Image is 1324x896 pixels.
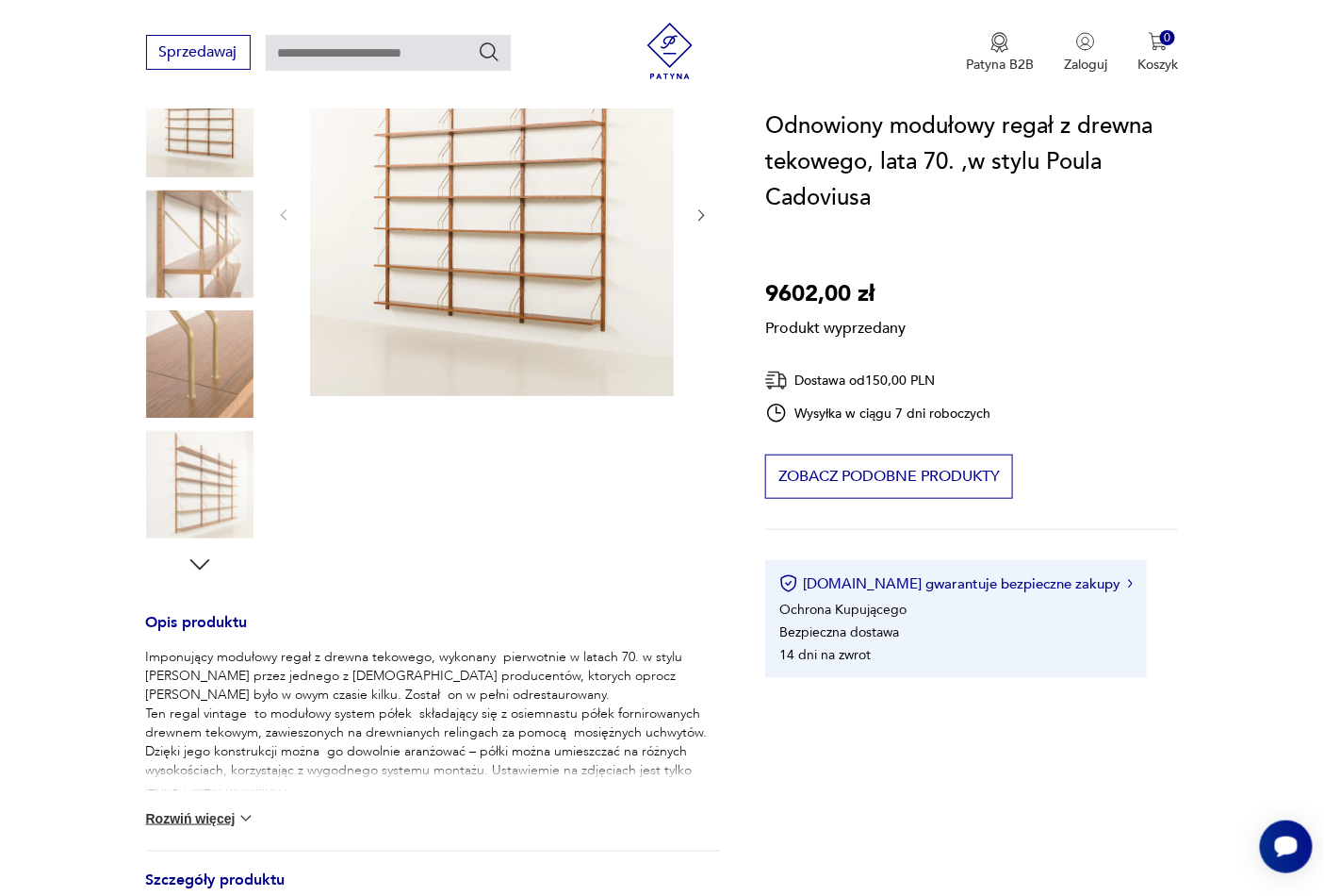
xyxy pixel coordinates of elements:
[765,402,991,424] div: Wysyłka w ciągu 7 dni roboczych
[765,455,1013,499] button: Zobacz podobne produkty
[765,369,788,392] img: Ikona dostawy
[966,56,1034,74] p: Patyna B2B
[146,809,255,828] button: Rozwiń więcej
[1128,579,1134,589] img: Ikona strzałki w prawo
[765,108,1178,216] h1: Odnowiony modułowy regał z drewna tekowego, lata 70. ,w stylu Poula Cadoviusa
[1064,32,1107,74] button: Zaloguj
[779,623,899,641] li: Bezpieczna dostawa
[146,35,251,70] button: Sprzedawaj
[779,574,1133,593] button: [DOMAIN_NAME] gwarantuje bezpieczne zakupy
[237,809,255,828] img: chevron down
[765,369,991,392] div: Dostawa od 150,00 PLN
[765,276,906,312] p: 9602,00 zł
[779,601,907,619] li: Ochrona Kupującego
[1137,56,1178,74] p: Koszyk
[146,648,721,799] p: Imponujący modułowy regał z drewna tekowego, wykonany pierwotnie w latach 70. w stylu [PERSON_NAM...
[1160,30,1176,46] div: 0
[1260,821,1313,873] iframe: Smartsupp widget button
[1064,56,1107,74] p: Zaloguj
[1149,32,1168,51] img: Ikona koszyka
[779,574,798,593] img: Ikona certyfikatu
[146,617,721,648] h3: Opis produktu
[1076,32,1095,51] img: Ikonka użytkownika
[966,32,1034,74] a: Ikona medaluPatyna B2B
[765,312,906,339] p: Produkt wyprzedany
[478,41,500,63] button: Szukaj
[1137,32,1178,74] button: 0Koszyk
[990,32,1009,53] img: Ikona medalu
[146,47,251,60] a: Sprzedawaj
[779,646,871,664] li: 14 dni na zwrot
[642,23,698,79] img: Patyna - sklep z meblami i dekoracjami vintage
[966,32,1034,74] button: Patyna B2B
